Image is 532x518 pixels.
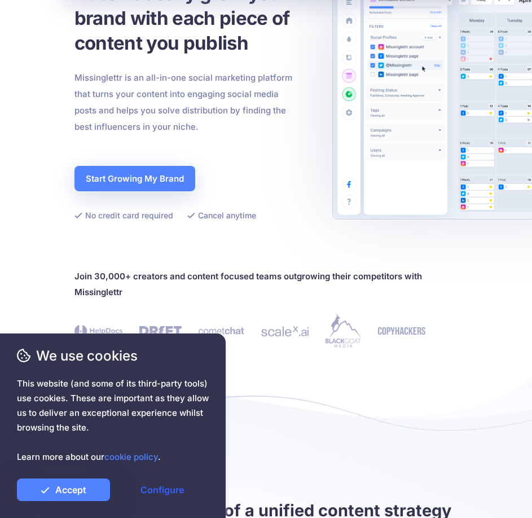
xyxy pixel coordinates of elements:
a: Accept [17,479,110,501]
span: This website (and some of its third-party tools) use cookies. These are important as they allow u... [17,376,209,464]
a: Start Growing My Brand [74,166,195,191]
h4: Join 30,000+ creators and content focused teams outgrowing their competitors with Missinglettr [74,269,458,300]
a: Configure [116,479,209,501]
li: No credit card required [74,208,173,222]
p: Missinglettr is an all-in-one social marketing platform that turns your content into engaging soc... [74,69,293,135]
a: cookie policy [104,451,158,462]
span: We use cookies [17,346,209,366]
li: Cancel anytime [187,208,256,222]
